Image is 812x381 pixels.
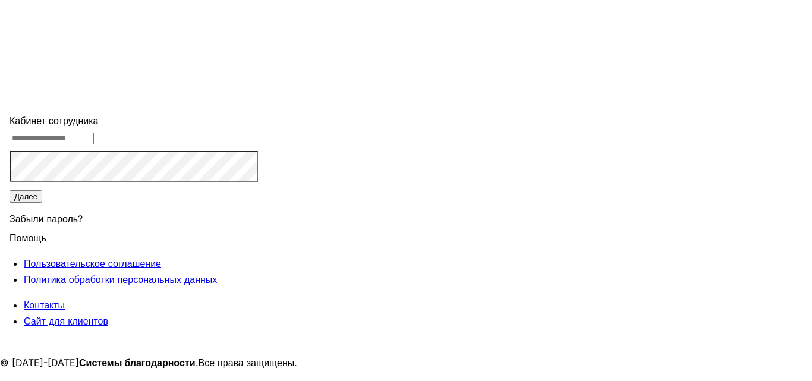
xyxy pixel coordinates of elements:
div: Забыли пароль? [10,204,258,230]
span: Все права защищены. [199,357,298,369]
strong: Системы благодарности [79,357,196,369]
a: Контакты [24,299,65,311]
span: Помощь [10,225,46,244]
a: Пользовательское соглашение [24,257,161,269]
button: Далее [10,190,42,203]
a: Сайт для клиентов [24,315,108,327]
div: Кабинет сотрудника [10,113,258,129]
a: Политика обработки персональных данных [24,273,217,285]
